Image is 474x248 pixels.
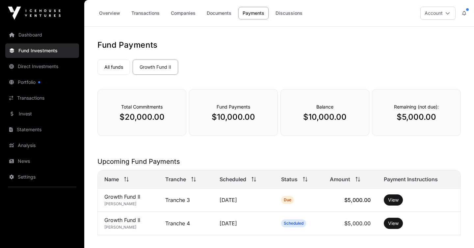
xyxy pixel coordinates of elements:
a: Growth Fund II [133,60,178,75]
td: Growth Fund II [98,188,159,212]
a: Companies [167,7,200,19]
a: Documents [202,7,236,19]
a: Dashboard [5,28,79,42]
td: [DATE] [213,188,275,212]
a: Settings [5,170,79,184]
span: [PERSON_NAME] [104,225,136,230]
span: Balance [316,104,333,110]
span: Tranche [165,175,186,183]
td: [DATE] [213,212,275,235]
span: Payment Instructions [384,175,438,183]
a: Invest [5,107,79,121]
p: $5,000.00 [385,112,447,122]
span: Due [284,197,291,203]
a: Discussions [271,7,307,19]
td: Tranche 3 [159,188,213,212]
a: Statements [5,122,79,137]
td: Growth Fund II [98,212,159,235]
button: View [384,194,403,206]
h2: Upcoming Fund Payments [97,157,461,166]
p: $20,000.00 [111,112,173,122]
p: $10,000.00 [202,112,264,122]
span: $5,000.00 [344,220,371,227]
button: Account [420,7,456,20]
span: [PERSON_NAME] [104,201,136,206]
a: News [5,154,79,168]
iframe: Chat Widget [441,216,474,248]
span: Amount [330,175,350,183]
span: Scheduled [220,175,246,183]
span: Scheduled [284,221,303,226]
h1: Fund Payments [97,40,461,50]
p: $10,000.00 [294,112,356,122]
a: Transactions [5,91,79,105]
span: $5,000.00 [344,197,371,203]
a: Overview [95,7,124,19]
span: Fund Payments [217,104,250,110]
a: Transactions [127,7,164,19]
span: Name [104,175,119,183]
td: Tranche 4 [159,212,213,235]
a: Fund Investments [5,43,79,58]
button: View [384,218,403,229]
img: Icehouse Ventures Logo [8,7,61,20]
span: Status [281,175,298,183]
span: Remaining (not due): [394,104,439,110]
a: All funds [97,60,130,75]
a: Payments [238,7,269,19]
a: Direct Investments [5,59,79,74]
a: Analysis [5,138,79,153]
a: Portfolio [5,75,79,89]
span: Total Commitments [121,104,163,110]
